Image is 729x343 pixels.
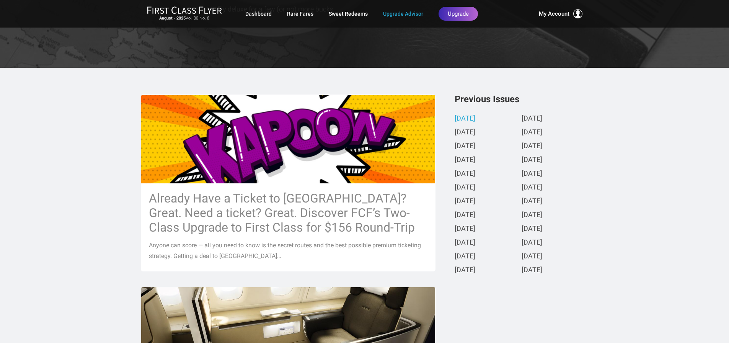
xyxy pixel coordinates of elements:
[522,129,542,137] a: [DATE]
[522,115,542,123] a: [DATE]
[245,7,272,21] a: Dashboard
[455,253,475,261] a: [DATE]
[455,129,475,137] a: [DATE]
[539,9,569,18] span: My Account
[522,198,542,206] a: [DATE]
[147,6,222,14] img: First Class Flyer
[455,170,475,178] a: [DATE]
[522,142,542,150] a: [DATE]
[455,198,475,206] a: [DATE]
[455,266,475,274] a: [DATE]
[455,225,475,233] a: [DATE]
[455,142,475,150] a: [DATE]
[539,9,582,18] button: My Account
[383,7,423,21] a: Upgrade Advisor
[522,253,542,261] a: [DATE]
[149,240,427,261] p: Anyone can score — all you need to know is the secret routes and the best possible premium ticket...
[287,7,313,21] a: Rare Fares
[522,266,542,274] a: [DATE]
[522,239,542,247] a: [DATE]
[147,16,222,21] small: Vol. 30 No. 8
[455,115,475,123] a: [DATE]
[455,95,589,104] h3: Previous Issues
[522,211,542,219] a: [DATE]
[522,156,542,164] a: [DATE]
[522,225,542,233] a: [DATE]
[147,6,222,21] a: First Class FlyerAugust - 2025Vol. 30 No. 8
[455,156,475,164] a: [DATE]
[522,170,542,178] a: [DATE]
[455,211,475,219] a: [DATE]
[149,191,427,235] h3: Already Have a Ticket to [GEOGRAPHIC_DATA]? Great. Need a ticket? Great. Discover FCF’s Two-Class...
[455,239,475,247] a: [DATE]
[522,184,542,192] a: [DATE]
[141,95,435,271] a: Already Have a Ticket to [GEOGRAPHIC_DATA]? Great. Need a ticket? Great. Discover FCF’s Two-Class...
[455,184,475,192] a: [DATE]
[439,7,478,21] a: Upgrade
[329,7,368,21] a: Sweet Redeems
[159,16,186,21] strong: August - 2025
